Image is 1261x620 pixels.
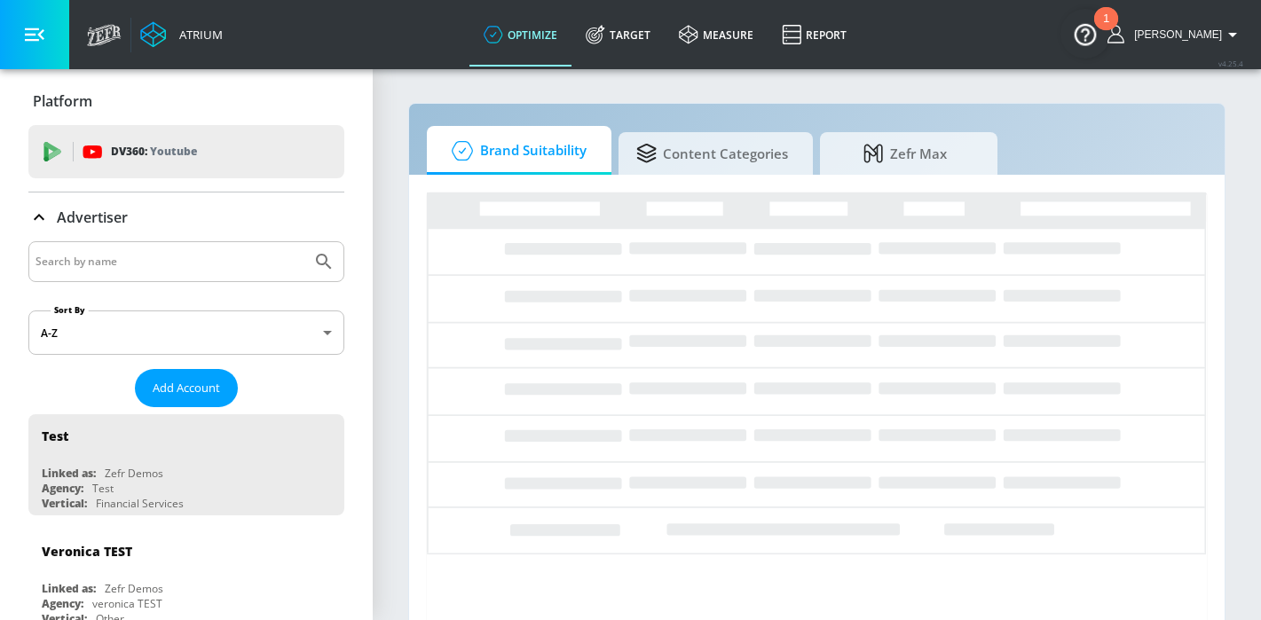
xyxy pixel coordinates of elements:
[571,3,665,67] a: Target
[92,596,162,611] div: veronica TEST
[1107,24,1243,45] button: [PERSON_NAME]
[42,428,68,444] div: Test
[57,208,128,227] p: Advertiser
[28,125,344,178] div: DV360: Youtube
[105,466,163,481] div: Zefr Demos
[111,142,197,161] p: DV360:
[1218,59,1243,68] span: v 4.25.4
[28,414,344,515] div: TestLinked as:Zefr DemosAgency:TestVertical:Financial Services
[28,310,344,355] div: A-Z
[28,76,344,126] div: Platform
[665,3,768,67] a: measure
[140,21,223,48] a: Atrium
[153,378,220,398] span: Add Account
[42,481,83,496] div: Agency:
[92,481,114,496] div: Test
[33,91,92,111] p: Platform
[636,132,788,175] span: Content Categories
[42,543,132,560] div: Veronica TEST
[135,369,238,407] button: Add Account
[42,466,96,481] div: Linked as:
[35,250,304,273] input: Search by name
[1060,9,1110,59] button: Open Resource Center, 1 new notification
[42,596,83,611] div: Agency:
[42,496,87,511] div: Vertical:
[172,27,223,43] div: Atrium
[96,496,184,511] div: Financial Services
[105,581,163,596] div: Zefr Demos
[1103,19,1109,42] div: 1
[1127,28,1222,41] span: login as: Heather.Aleksis@zefr.com
[469,3,571,67] a: optimize
[51,304,89,316] label: Sort By
[150,142,197,161] p: Youtube
[768,3,861,67] a: Report
[28,192,344,242] div: Advertiser
[838,132,973,175] span: Zefr Max
[445,129,587,172] span: Brand Suitability
[42,581,96,596] div: Linked as:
